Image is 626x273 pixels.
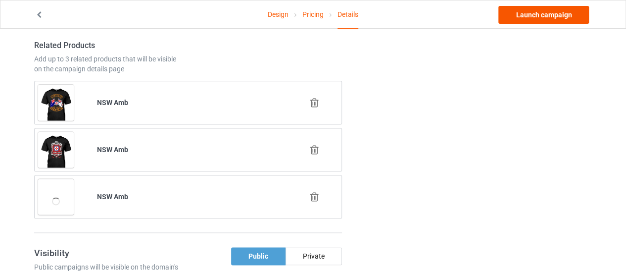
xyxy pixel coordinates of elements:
[302,0,324,28] a: Pricing
[97,99,128,107] b: NSW Amb
[97,146,128,154] b: NSW Amb
[268,0,289,28] a: Design
[231,247,286,265] div: Public
[97,193,128,201] b: NSW Amb
[34,41,185,51] h4: Related Products
[34,247,185,259] h3: Visibility
[337,0,358,29] div: Details
[498,6,589,24] a: Launch campaign
[34,54,185,74] div: Add up to 3 related products that will be visible on the campaign details page
[286,247,342,265] div: Private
